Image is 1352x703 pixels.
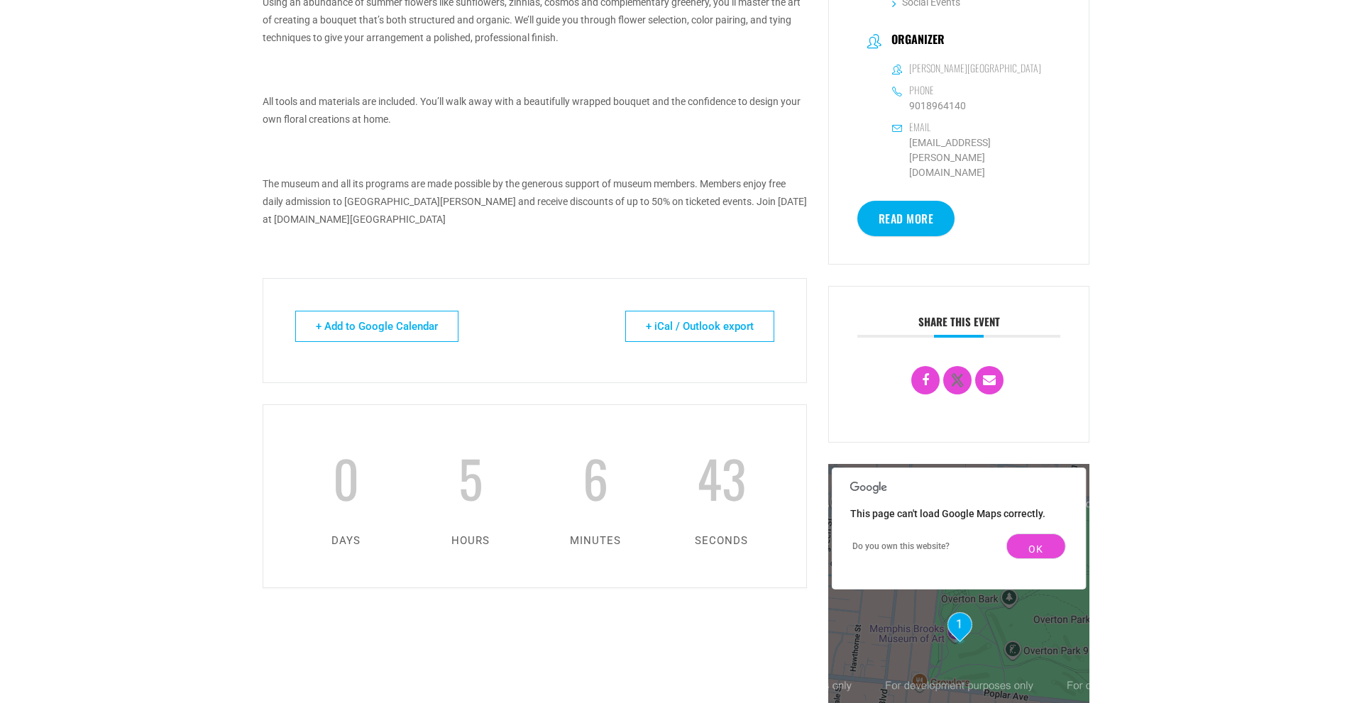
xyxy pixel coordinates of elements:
button: OK [1006,533,1066,559]
p: minutes [532,531,659,550]
h3: Organizer [884,33,945,50]
a: 9018964140 [892,99,966,114]
p: All tools and materials are included. You’ll walk away with a beautifully wrapped bouquet and the... [263,93,807,128]
p: hours [408,531,533,550]
span: 5 [458,423,483,530]
a: Read More [857,201,955,236]
span: 0 [333,423,359,530]
h3: Share this event [857,315,1061,338]
h6: Phone [909,84,934,96]
a: + iCal / Outlook export [625,311,774,342]
span: 1 [948,617,972,631]
span: 6 [583,423,608,530]
p: seconds [659,531,785,550]
h6: Email [909,121,930,133]
p: The museum and all its programs are made possible by the generous support of museum members. Memb... [263,175,807,229]
a: Do you own this website? [852,541,950,551]
a: Email [975,366,1004,394]
a: + Add to Google Calendar [295,311,458,342]
a: X Social Network [943,366,972,394]
a: [EMAIL_ADDRESS][PERSON_NAME][DOMAIN_NAME] [892,135,1051,180]
span: This page can't load Google Maps correctly. [850,508,1045,519]
h6: [PERSON_NAME][GEOGRAPHIC_DATA] [909,62,1041,74]
a: Share on Facebook [911,366,940,394]
p: days [285,531,408,550]
span: 43 [697,423,746,530]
